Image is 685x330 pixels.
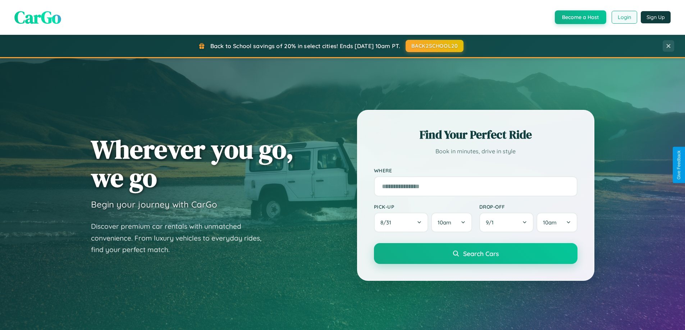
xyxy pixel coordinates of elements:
span: Search Cars [463,250,499,257]
h2: Find Your Perfect Ride [374,127,577,143]
h3: Begin your journey with CarGo [91,199,217,210]
h1: Wherever you go, we go [91,135,294,192]
button: 10am [536,213,577,232]
span: Back to School savings of 20% in select cities! Ends [DATE] 10am PT. [210,42,400,50]
button: Sign Up [641,11,671,23]
button: Login [612,11,637,24]
button: 8/31 [374,213,429,232]
p: Discover premium car rentals with unmatched convenience. From luxury vehicles to everyday rides, ... [91,220,271,256]
button: BACK2SCHOOL20 [406,40,463,52]
button: 9/1 [479,213,534,232]
span: 8 / 31 [380,219,395,226]
label: Drop-off [479,204,577,210]
p: Book in minutes, drive in style [374,146,577,157]
span: 9 / 1 [486,219,497,226]
label: Pick-up [374,204,472,210]
button: Become a Host [555,10,606,24]
div: Give Feedback [676,150,681,180]
span: CarGo [14,5,61,29]
span: 10am [543,219,557,226]
span: 10am [438,219,451,226]
button: 10am [431,213,472,232]
label: Where [374,167,577,173]
button: Search Cars [374,243,577,264]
